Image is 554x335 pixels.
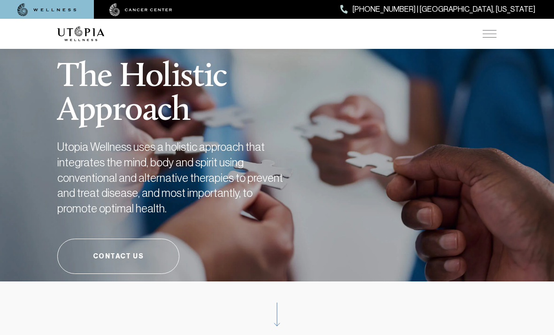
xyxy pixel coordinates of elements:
img: wellness [17,3,77,16]
a: Contact Us [57,239,179,274]
img: logo [57,26,104,41]
h2: Utopia Wellness uses a holistic approach that integrates the mind, body and spirit using conventi... [57,140,292,216]
img: cancer center [109,3,172,16]
span: [PHONE_NUMBER] | [GEOGRAPHIC_DATA], [US_STATE] [353,3,535,16]
h1: The Holistic Approach [57,37,334,128]
a: [PHONE_NUMBER] | [GEOGRAPHIC_DATA], [US_STATE] [340,3,535,16]
img: icon-hamburger [483,30,497,38]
